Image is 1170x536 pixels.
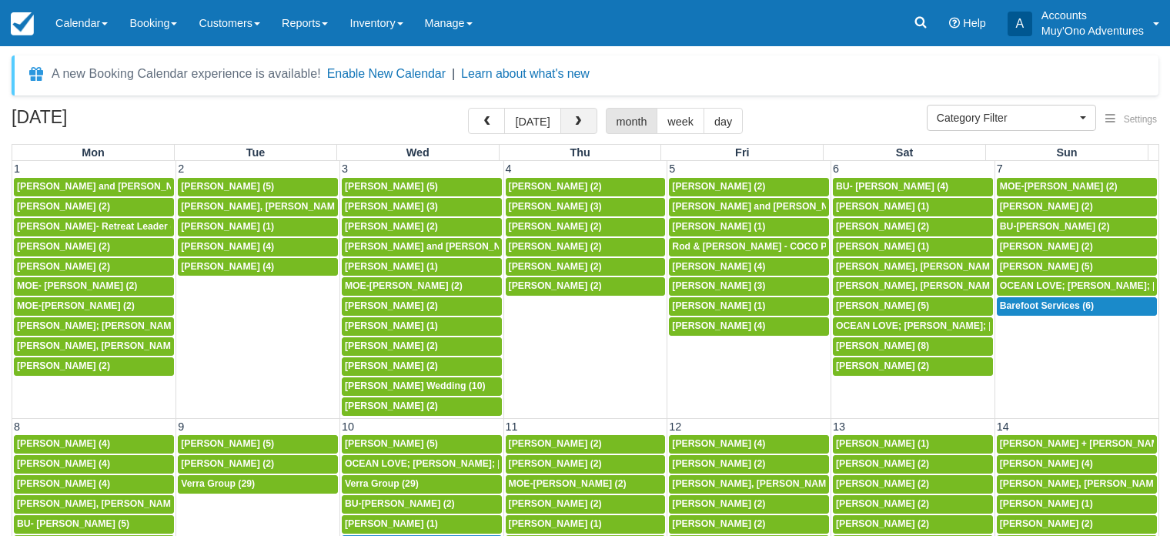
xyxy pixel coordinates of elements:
a: Learn about what's new [461,67,590,80]
span: Verra Group (29) [181,478,255,489]
span: [PERSON_NAME] (1) [345,261,438,272]
span: 2 [176,162,186,175]
span: 3 [340,162,349,175]
span: [PERSON_NAME] (2) [345,221,438,232]
a: [PERSON_NAME] (2) [669,495,829,514]
span: [PERSON_NAME] (2) [345,300,438,311]
a: OCEAN LOVE; [PERSON_NAME]; [PERSON_NAME]; [PERSON_NAME] (4) [997,277,1157,296]
span: Category Filter [937,110,1076,126]
span: [PERSON_NAME] (4) [672,320,765,331]
a: [PERSON_NAME] (5) [342,435,502,454]
span: [PERSON_NAME] (4) [17,438,110,449]
span: [PERSON_NAME] (5) [181,181,274,192]
span: [PERSON_NAME] (1) [345,320,438,331]
span: [PERSON_NAME]- Retreat Leader (3) [17,221,182,232]
a: [PERSON_NAME] (4) [178,238,338,256]
span: 10 [340,420,356,433]
span: BU- [PERSON_NAME] (4) [836,181,948,192]
span: [PERSON_NAME] (3) [672,280,765,291]
a: [PERSON_NAME] (1) [342,515,502,534]
span: Sun [1056,146,1077,159]
span: [PERSON_NAME] (2) [345,340,438,351]
span: [PERSON_NAME] Wedding (10) [345,380,486,391]
a: [PERSON_NAME] Wedding (10) [342,377,502,396]
a: [PERSON_NAME] (4) [14,475,174,494]
span: 9 [176,420,186,433]
span: [PERSON_NAME] (2) [509,438,602,449]
a: [PERSON_NAME] (5) [833,297,993,316]
a: [PERSON_NAME]- Retreat Leader (3) [14,218,174,236]
a: [PERSON_NAME] (2) [833,218,993,236]
a: [PERSON_NAME] (1) [997,495,1157,514]
span: OCEAN LOVE; [PERSON_NAME]; [PERSON_NAME]; [PERSON_NAME] (4) [836,320,1167,331]
button: Enable New Calendar [327,66,446,82]
a: [PERSON_NAME] (1) [506,515,666,534]
span: [PERSON_NAME] (2) [672,498,765,509]
a: [PERSON_NAME] (1) [669,297,829,316]
span: [PERSON_NAME] (2) [1000,241,1093,252]
a: [PERSON_NAME], [PERSON_NAME] (2) [14,495,174,514]
a: BU- [PERSON_NAME] (4) [833,178,993,196]
span: [PERSON_NAME] (4) [672,261,765,272]
span: [PERSON_NAME] (4) [181,261,274,272]
a: [PERSON_NAME] (2) [833,495,993,514]
a: [PERSON_NAME] (2) [833,515,993,534]
span: [PERSON_NAME] (2) [17,261,110,272]
button: day [704,108,743,134]
a: [PERSON_NAME] (2) [669,515,829,534]
span: 7 [995,162,1005,175]
span: [PERSON_NAME] (2) [836,518,929,529]
span: [PERSON_NAME] (2) [672,458,765,469]
span: [PERSON_NAME] (1) [672,221,765,232]
a: [PERSON_NAME] (4) [14,435,174,454]
span: [PERSON_NAME] (2) [836,360,929,371]
a: [PERSON_NAME] (1) [178,218,338,236]
span: 8 [12,420,22,433]
span: [PERSON_NAME] (2) [836,458,929,469]
span: [PERSON_NAME] (2) [345,400,438,411]
a: [PERSON_NAME], [PERSON_NAME], [PERSON_NAME], [PERSON_NAME] (4) [178,198,338,216]
a: BU-[PERSON_NAME] (2) [342,495,502,514]
a: [PERSON_NAME] (4) [997,455,1157,474]
a: [PERSON_NAME] (5) [178,178,338,196]
button: Settings [1096,109,1166,131]
a: [PERSON_NAME] (3) [669,277,829,296]
span: 13 [831,420,847,433]
a: [PERSON_NAME] (2) [669,178,829,196]
a: [PERSON_NAME] (2) [833,455,993,474]
a: OCEAN LOVE; [PERSON_NAME]; [PERSON_NAME]; [PERSON_NAME] (4) [342,455,502,474]
a: [PERSON_NAME] (2) [997,238,1157,256]
span: Sat [896,146,913,159]
a: MOE- [PERSON_NAME] (2) [14,277,174,296]
span: [PERSON_NAME] and [PERSON_NAME] (4) [17,181,211,192]
h2: [DATE] [12,108,206,136]
span: [PERSON_NAME] (4) [181,241,274,252]
a: [PERSON_NAME] (2) [342,357,502,376]
a: [PERSON_NAME] (2) [506,258,666,276]
span: [PERSON_NAME], [PERSON_NAME] (2) [17,340,194,351]
span: [PERSON_NAME], [PERSON_NAME] (2) [836,261,1013,272]
span: MOE- [PERSON_NAME] (2) [17,280,137,291]
span: [PERSON_NAME] and [PERSON_NAME] (4) [672,201,866,212]
span: [PERSON_NAME] (2) [836,221,929,232]
span: [PERSON_NAME] (4) [672,438,765,449]
span: [PERSON_NAME] (2) [509,280,602,291]
a: [PERSON_NAME], [PERSON_NAME] (2) [669,475,829,494]
span: [PERSON_NAME] (2) [509,221,602,232]
span: [PERSON_NAME] (5) [1000,261,1093,272]
span: [PERSON_NAME], [PERSON_NAME] (2) [17,498,194,509]
a: Rod & [PERSON_NAME] - COCO PLUM (4) [669,238,829,256]
a: [PERSON_NAME] (2) [506,178,666,196]
a: [PERSON_NAME] (2) [833,475,993,494]
span: [PERSON_NAME] and [PERSON_NAME] (4) [345,241,539,252]
span: [PERSON_NAME], [PERSON_NAME] (2) [672,478,849,489]
span: [PERSON_NAME] (5) [181,438,274,449]
span: Tue [246,146,266,159]
span: [PERSON_NAME] (2) [345,360,438,371]
span: MOE-[PERSON_NAME] (2) [509,478,627,489]
a: [PERSON_NAME], [PERSON_NAME] (2) [997,475,1157,494]
span: BU-[PERSON_NAME] (2) [345,498,455,509]
span: 5 [667,162,677,175]
span: [PERSON_NAME] (1) [345,518,438,529]
span: [PERSON_NAME] (2) [672,518,765,529]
